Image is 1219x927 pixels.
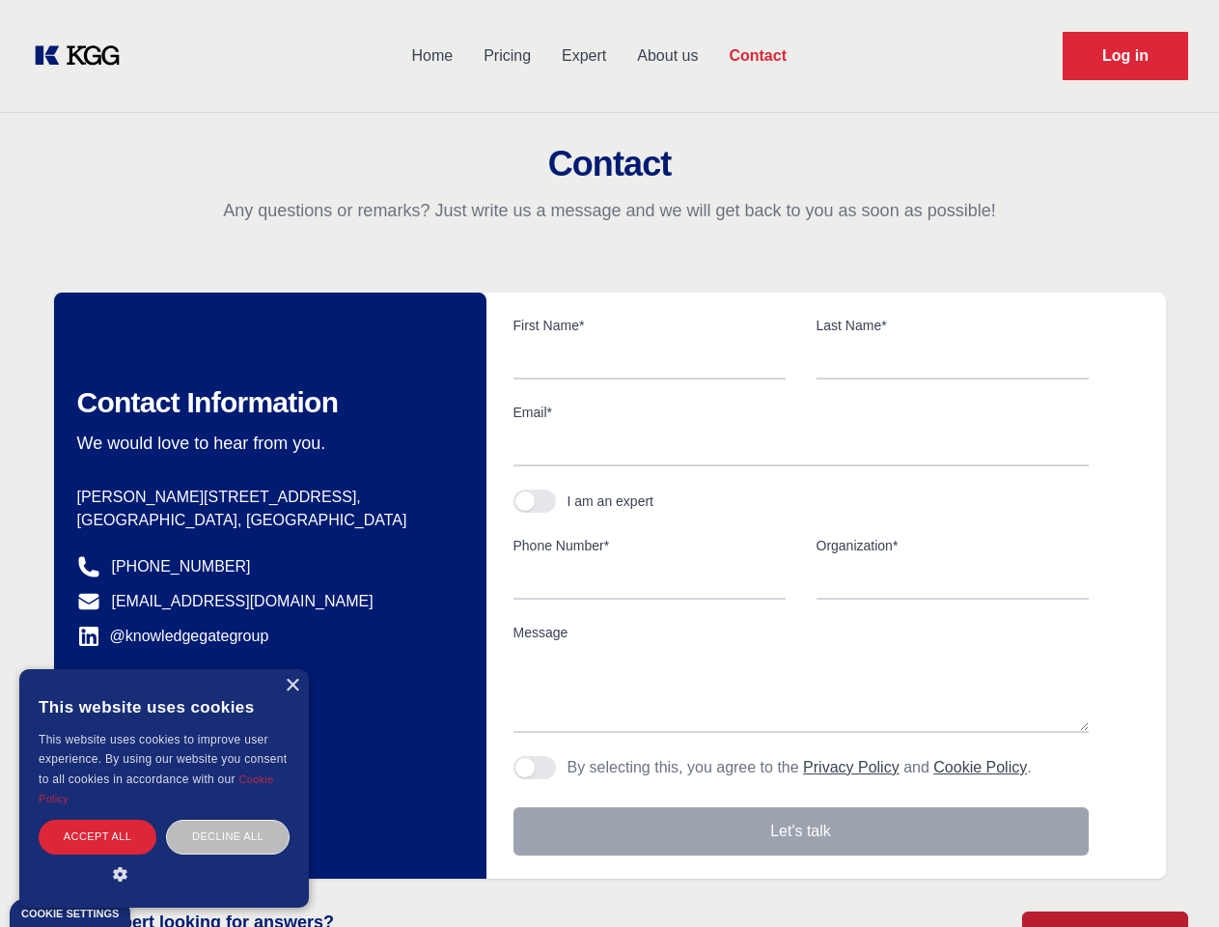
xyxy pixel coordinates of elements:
[568,756,1032,779] p: By selecting this, you agree to the and .
[166,820,290,854] div: Decline all
[23,145,1196,183] h2: Contact
[112,555,251,578] a: [PHONE_NUMBER]
[39,733,287,786] span: This website uses cookies to improve user experience. By using our website you consent to all coo...
[77,432,456,455] p: We would love to hear from you.
[817,536,1089,555] label: Organization*
[39,820,156,854] div: Accept all
[513,807,1089,856] button: Let's talk
[513,536,786,555] label: Phone Number*
[285,679,299,693] div: Close
[546,31,622,81] a: Expert
[568,492,654,511] div: I am an expert
[1063,32,1188,80] a: Request Demo
[112,590,374,613] a: [EMAIL_ADDRESS][DOMAIN_NAME]
[21,909,119,919] div: Cookie settings
[803,759,900,775] a: Privacy Policy
[713,31,802,81] a: Contact
[1122,834,1219,927] iframe: Chat Widget
[77,486,456,509] p: [PERSON_NAME][STREET_ADDRESS],
[23,199,1196,222] p: Any questions or remarks? Just write us a message and we will get back to you as soon as possible!
[39,684,290,730] div: This website uses cookies
[31,41,135,71] a: KOL Knowledge Platform: Talk to Key External Experts (KEE)
[817,316,1089,335] label: Last Name*
[513,623,1089,642] label: Message
[39,773,274,804] a: Cookie Policy
[77,625,269,648] a: @knowledgegategroup
[513,403,1089,422] label: Email*
[77,385,456,420] h2: Contact Information
[933,759,1027,775] a: Cookie Policy
[468,31,546,81] a: Pricing
[513,316,786,335] label: First Name*
[396,31,468,81] a: Home
[77,509,456,532] p: [GEOGRAPHIC_DATA], [GEOGRAPHIC_DATA]
[622,31,713,81] a: About us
